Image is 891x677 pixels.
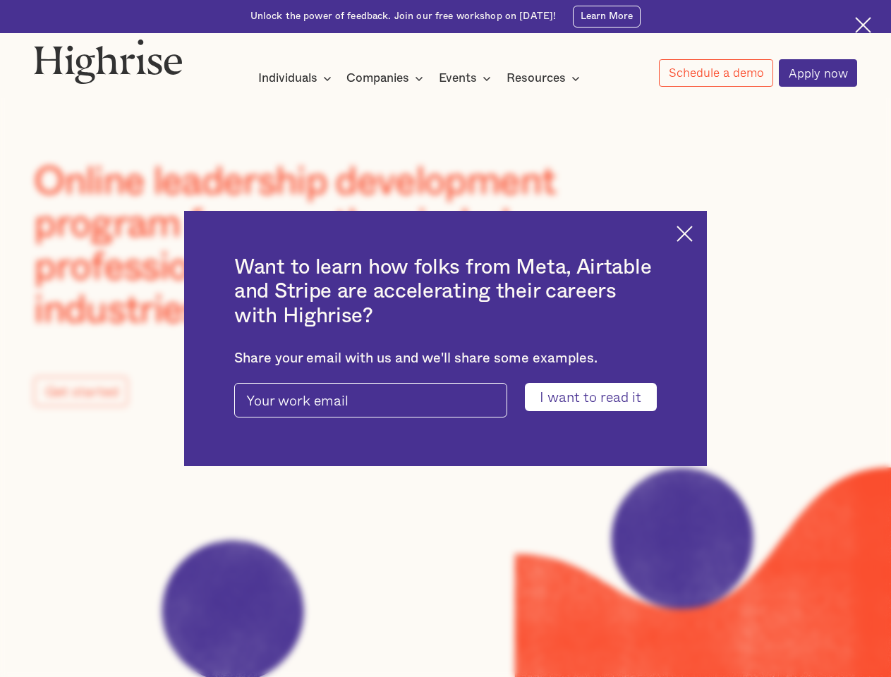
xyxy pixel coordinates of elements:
[779,59,857,87] a: Apply now
[439,70,477,87] div: Events
[439,70,495,87] div: Events
[234,350,657,367] div: Share your email with us and we'll share some examples.
[258,70,317,87] div: Individuals
[234,255,657,328] h2: Want to learn how folks from Meta, Airtable and Stripe are accelerating their careers with Highrise?
[573,6,641,28] a: Learn More
[234,383,657,410] form: pop-up-modal-form
[34,39,183,84] img: Highrise logo
[507,70,584,87] div: Resources
[346,70,428,87] div: Companies
[507,70,566,87] div: Resources
[346,70,409,87] div: Companies
[677,226,693,242] img: Cross icon
[525,383,657,410] input: I want to read it
[250,10,557,23] div: Unlock the power of feedback. Join our free workshop on [DATE]!
[855,17,871,33] img: Cross icon
[234,383,507,417] input: Your work email
[659,59,773,87] a: Schedule a demo
[258,70,336,87] div: Individuals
